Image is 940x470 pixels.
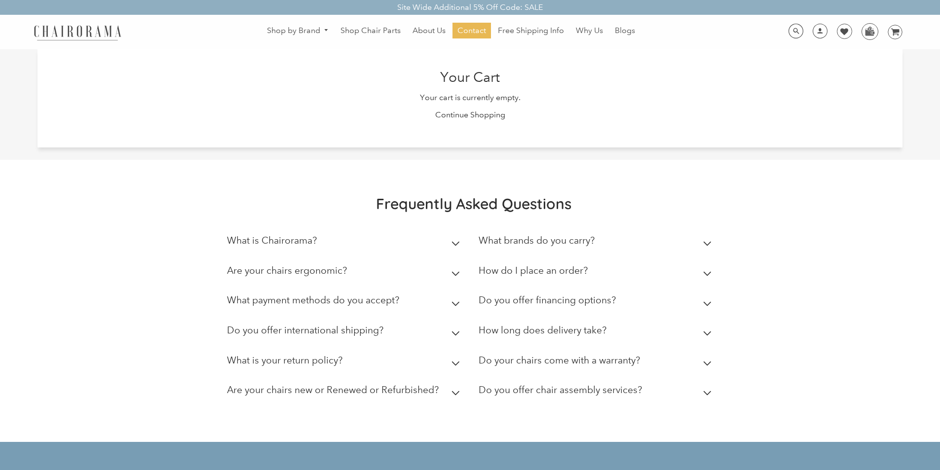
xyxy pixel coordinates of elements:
p: Your cart is currently empty. [47,93,893,103]
h2: Do your chairs come with a warranty? [479,355,640,366]
summary: What is your return policy? [227,348,464,378]
summary: Do you offer financing options? [479,288,715,318]
span: Free Shipping Info [498,26,564,36]
img: chairorama [28,24,127,41]
h2: What is your return policy? [227,355,342,366]
h2: What brands do you carry? [479,235,595,246]
summary: What payment methods do you accept? [227,288,464,318]
h2: How do I place an order? [479,265,588,276]
summary: Do you offer international shipping? [227,318,464,348]
summary: Do your chairs come with a warranty? [479,348,715,378]
a: Blogs [610,23,640,38]
img: WhatsApp_Image_2024-07-12_at_16.23.01.webp [862,24,877,38]
a: Free Shipping Info [493,23,569,38]
h2: How long does delivery take? [479,325,606,336]
h2: Are your chairs ergonomic? [227,265,347,276]
span: Contact [457,26,486,36]
h2: Are your chairs new or Renewed or Refurbished? [227,384,439,396]
nav: DesktopNavigation [169,23,733,41]
a: Shop Chair Parts [336,23,406,38]
h2: What is Chairorama? [227,235,317,246]
summary: What is Chairorama? [227,228,464,258]
summary: How do I place an order? [479,258,715,288]
span: Blogs [615,26,635,36]
h2: Do you offer financing options? [479,294,616,306]
h2: Your Cart [47,69,893,86]
h2: Do you offer international shipping? [227,325,383,336]
a: Why Us [571,23,608,38]
h2: Frequently Asked Questions [227,194,720,213]
h2: Do you offer chair assembly services? [479,384,642,396]
h2: What payment methods do you accept? [227,294,399,306]
a: Contact [452,23,491,38]
a: Shop by Brand [262,23,334,38]
summary: What brands do you carry? [479,228,715,258]
summary: Are your chairs ergonomic? [227,258,464,288]
span: About Us [413,26,446,36]
summary: Do you offer chair assembly services? [479,377,715,407]
a: Continue Shopping [435,110,505,119]
summary: How long does delivery take? [479,318,715,348]
summary: Are your chairs new or Renewed or Refurbished? [227,377,464,407]
span: Shop Chair Parts [340,26,401,36]
span: Why Us [576,26,603,36]
a: About Us [408,23,451,38]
